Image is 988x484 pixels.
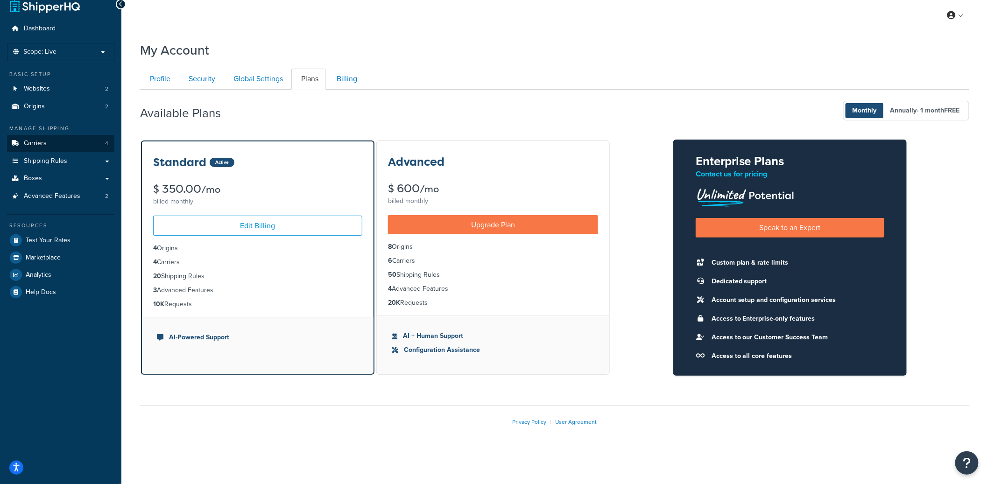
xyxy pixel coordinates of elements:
a: Billing [327,69,365,90]
a: Shipping Rules [7,153,114,170]
a: Dashboard [7,20,114,37]
strong: 10K [153,299,164,309]
li: Requests [153,299,362,309]
a: Speak to an Expert [696,218,884,237]
strong: 3 [153,285,157,295]
a: Analytics [7,267,114,283]
a: Privacy Policy [513,418,547,426]
small: /mo [201,183,220,196]
span: Test Your Rates [26,237,71,245]
li: Advanced Features [388,284,598,294]
span: 2 [105,192,108,200]
button: Open Resource Center [955,451,979,475]
div: billed monthly [388,195,598,208]
small: /mo [420,182,439,196]
li: Access to all core features [707,350,836,363]
li: Configuration Assistance [392,345,594,355]
li: Account setup and configuration services [707,294,836,307]
a: Carriers 4 [7,135,114,152]
li: Shipping Rules [388,270,598,280]
a: Test Your Rates [7,232,114,249]
div: $ 600 [388,183,598,195]
li: Shipping Rules [153,271,362,281]
li: Carriers [153,257,362,267]
li: Carriers [7,135,114,152]
li: Advanced Features [153,285,362,295]
strong: 20K [388,298,400,308]
strong: 20 [153,271,161,281]
strong: 6 [388,256,392,266]
span: Scope: Live [23,48,56,56]
h3: Advanced [388,156,445,168]
span: Monthly [846,103,884,118]
div: Basic Setup [7,70,114,78]
a: Advanced Features 2 [7,188,114,205]
a: Global Settings [224,69,290,90]
a: Upgrade Plan [388,215,598,234]
span: Boxes [24,175,42,182]
span: Advanced Features [24,192,80,200]
span: Websites [24,85,50,93]
li: Advanced Features [7,188,114,205]
a: Origins 2 [7,98,114,115]
span: 4 [105,140,108,147]
p: Contact us for pricing [696,168,884,181]
h2: Available Plans [140,106,235,120]
span: Dashboard [24,25,56,33]
span: Shipping Rules [24,157,67,165]
a: Marketplace [7,249,114,266]
li: Dedicated support [707,275,836,288]
div: Resources [7,222,114,230]
div: $ 350.00 [153,183,362,195]
li: Origins [7,98,114,115]
a: Help Docs [7,284,114,301]
span: 2 [105,85,108,93]
li: Carriers [388,256,598,266]
a: Security [179,69,223,90]
span: | [550,418,552,426]
li: AI-Powered Support [157,332,359,343]
span: Carriers [24,140,47,147]
div: billed monthly [153,195,362,208]
li: Origins [153,243,362,253]
h2: Enterprise Plans [696,154,884,168]
h3: Standard [153,156,206,168]
a: Edit Billing [153,216,362,236]
a: Websites 2 [7,80,114,98]
span: Marketplace [26,254,61,262]
span: Analytics [26,271,51,279]
a: Profile [140,69,178,90]
li: Origins [388,242,598,252]
b: FREE [945,105,960,115]
h1: My Account [140,41,209,59]
li: Access to Enterprise-only features [707,312,836,325]
li: AI + Human Support [392,331,594,341]
strong: 4 [153,243,157,253]
button: Monthly Annually- 1 monthFREE [843,101,969,120]
strong: 4 [153,257,157,267]
span: Annually [883,103,967,118]
a: Plans [291,69,326,90]
a: Boxes [7,170,114,187]
div: Active [210,158,234,167]
div: Manage Shipping [7,125,114,133]
li: Access to our Customer Success Team [707,331,836,344]
strong: 8 [388,242,392,252]
span: Help Docs [26,288,56,296]
li: Custom plan & rate limits [707,256,836,269]
li: Websites [7,80,114,98]
li: Requests [388,298,598,308]
strong: 4 [388,284,392,294]
span: - 1 month [917,105,960,115]
img: Unlimited Potential [696,185,795,207]
span: 2 [105,103,108,111]
a: User Agreement [556,418,597,426]
span: Origins [24,103,45,111]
